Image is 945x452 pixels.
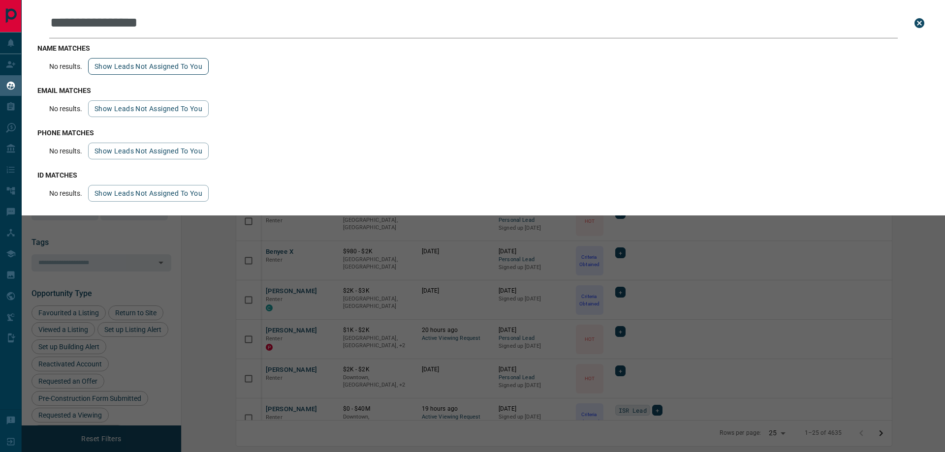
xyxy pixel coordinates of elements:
[37,129,929,137] h3: phone matches
[49,189,82,197] p: No results.
[910,13,929,33] button: close search bar
[49,62,82,70] p: No results.
[49,147,82,155] p: No results.
[88,185,209,202] button: show leads not assigned to you
[37,87,929,94] h3: email matches
[37,171,929,179] h3: id matches
[49,105,82,113] p: No results.
[88,100,209,117] button: show leads not assigned to you
[88,58,209,75] button: show leads not assigned to you
[88,143,209,159] button: show leads not assigned to you
[37,44,929,52] h3: name matches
